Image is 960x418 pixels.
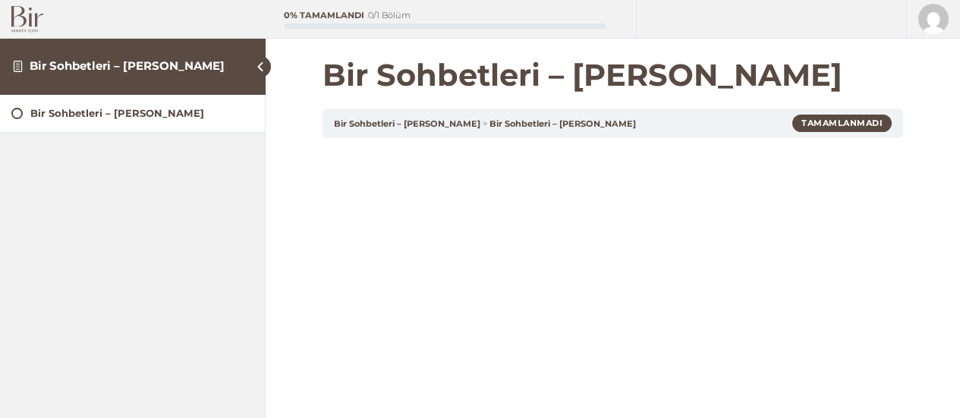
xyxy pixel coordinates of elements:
img: Bir Logo [11,6,43,33]
div: Bir Sohbetleri – [PERSON_NAME] [30,106,253,121]
div: 0% Tamamlandı [284,11,364,20]
a: Bir Sohbetleri – [PERSON_NAME] [334,118,480,129]
h1: Bir Sohbetleri – [PERSON_NAME] [323,57,903,93]
a: Bir Sohbetleri – [PERSON_NAME] [30,58,225,73]
div: 0/1 Bölüm [368,11,411,20]
a: Bir Sohbetleri – [PERSON_NAME] [11,106,253,121]
div: Tamamlanmadı [792,115,892,131]
a: Bir Sohbetleri – [PERSON_NAME] [489,118,636,129]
